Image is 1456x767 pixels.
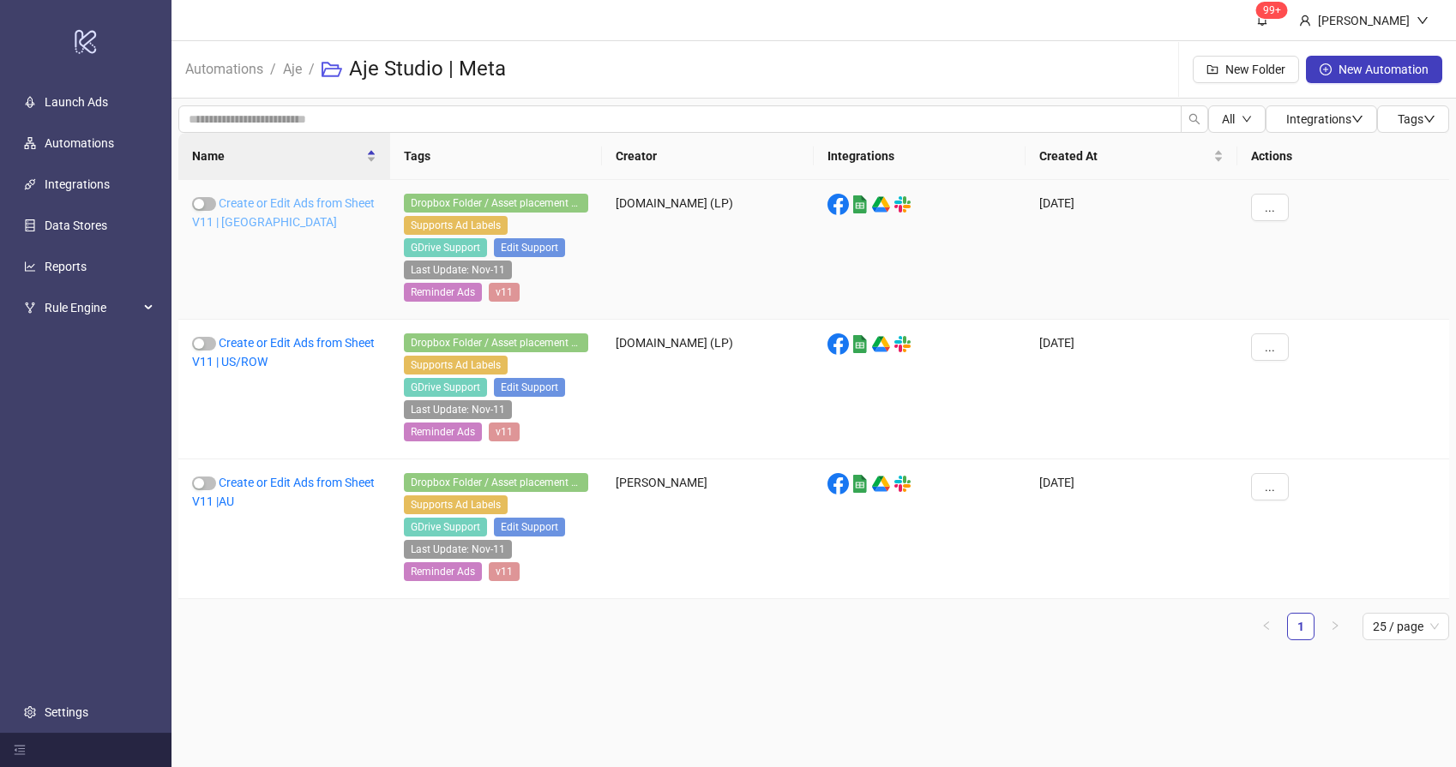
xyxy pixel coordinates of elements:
span: Rule Engine [45,291,139,325]
a: Create or Edit Ads from Sheet V11 | US/ROW [192,336,375,369]
span: user [1299,15,1311,27]
div: [PERSON_NAME] [602,459,814,599]
span: Created At [1039,147,1210,165]
li: Previous Page [1253,613,1280,640]
span: folder-open [322,59,342,80]
a: Data Stores [45,219,107,232]
span: fork [24,302,36,314]
span: v11 [489,562,520,581]
a: Integrations [45,177,110,191]
a: Launch Ads [45,95,108,109]
button: right [1321,613,1349,640]
a: Automations [45,136,114,150]
span: Edit Support [494,378,565,397]
div: Page Size [1363,613,1449,640]
span: ... [1265,340,1275,354]
button: Integrationsdown [1266,105,1377,133]
span: GDrive Support [404,238,487,257]
span: folder-add [1206,63,1218,75]
div: [DATE] [1026,320,1237,459]
li: Next Page [1321,613,1349,640]
span: All [1222,112,1235,126]
span: v11 [489,283,520,302]
th: Creator [602,133,814,180]
sup: 1592 [1256,2,1288,19]
div: [DATE] [1026,459,1237,599]
a: Reports [45,260,87,273]
span: Reminder Ads [404,562,482,581]
div: [DATE] [1026,180,1237,320]
div: [PERSON_NAME] [1311,11,1417,30]
span: Tags [1398,112,1435,126]
span: Integrations [1286,112,1363,126]
button: Tagsdown [1377,105,1449,133]
span: New Automation [1339,63,1429,76]
span: ... [1265,201,1275,214]
span: Last Update: Nov-11 [404,400,512,419]
span: Reminder Ads [404,283,482,302]
a: 1 [1288,614,1314,639]
span: bell [1256,14,1268,26]
span: v11 [489,422,520,441]
span: New Folder [1225,63,1285,76]
li: / [270,42,276,97]
li: / [309,42,315,97]
th: Created At [1026,133,1237,180]
span: Edit Support [494,518,565,536]
a: Aje [280,58,305,77]
span: Dropbox Folder / Asset placement detection [404,194,588,213]
span: down [1242,114,1252,124]
th: Name [178,133,390,180]
li: 1 [1287,613,1315,640]
button: ... [1251,194,1289,221]
a: Automations [182,58,267,77]
span: menu-fold [14,744,26,756]
span: right [1330,620,1340,631]
button: New Folder [1193,56,1299,83]
button: left [1253,613,1280,640]
a: Settings [45,705,88,719]
span: Name [192,147,363,165]
span: GDrive Support [404,518,487,536]
a: Create or Edit Ads from Sheet V11 |AU [192,476,375,508]
span: Last Update: Nov-11 [404,540,512,559]
span: down [1351,113,1363,125]
span: Last Update: Nov-11 [404,261,512,279]
a: Create or Edit Ads from Sheet V11 | [GEOGRAPHIC_DATA] [192,196,375,229]
span: Supports Ad Labels [404,495,508,514]
th: Actions [1237,133,1449,180]
span: Supports Ad Labels [404,216,508,235]
span: search [1188,113,1200,125]
span: Supports Ad Labels [404,356,508,375]
button: Alldown [1208,105,1266,133]
span: down [1423,113,1435,125]
span: 25 / page [1373,614,1439,639]
button: ... [1251,473,1289,500]
button: New Automation [1306,56,1442,83]
span: down [1417,15,1429,27]
h3: Aje Studio | Meta [349,56,506,83]
th: Integrations [814,133,1026,180]
span: plus-circle [1320,63,1332,75]
button: ... [1251,333,1289,361]
span: left [1261,620,1272,631]
th: Tags [390,133,602,180]
div: [DOMAIN_NAME] (LP) [602,180,814,320]
span: Dropbox Folder / Asset placement detection [404,333,588,352]
span: GDrive Support [404,378,487,397]
span: ... [1265,480,1275,494]
span: Dropbox Folder / Asset placement detection [404,473,588,492]
span: Edit Support [494,238,565,257]
div: [DOMAIN_NAME] (LP) [602,320,814,459]
span: Reminder Ads [404,422,482,441]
